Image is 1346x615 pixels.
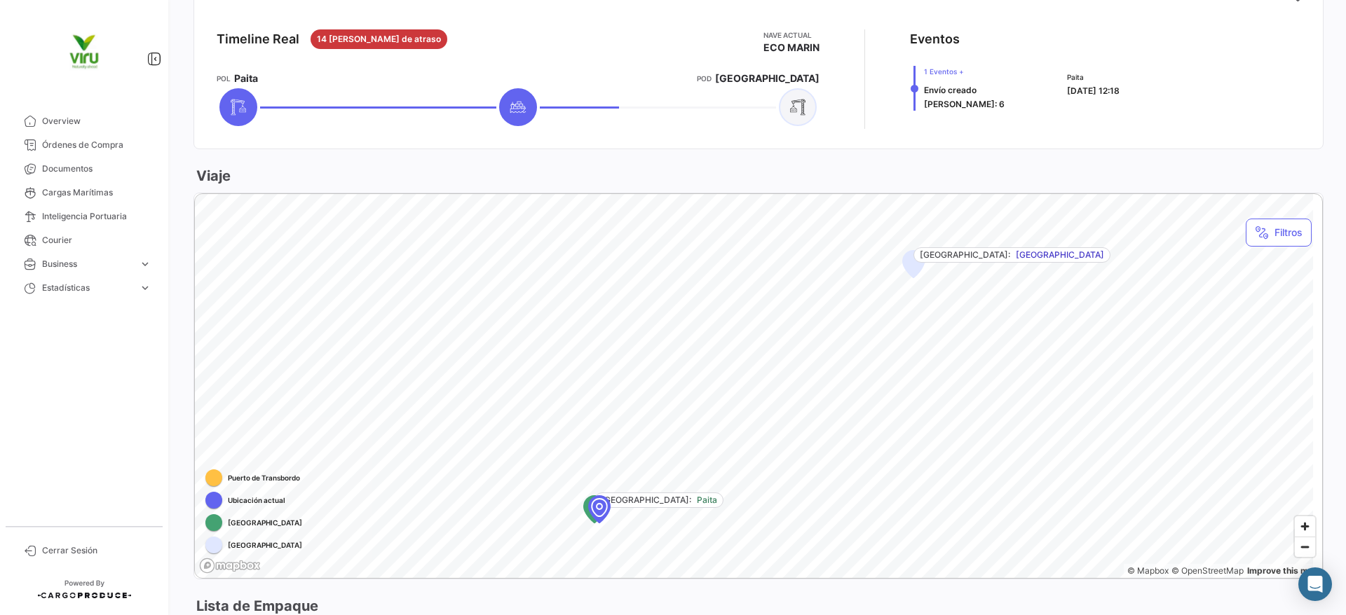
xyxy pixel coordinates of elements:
span: Paita [697,494,717,506]
span: Zoom out [1295,537,1315,557]
div: Eventos [910,29,960,49]
a: Inteligencia Portuaria [11,205,157,228]
span: Paita [234,71,258,85]
app-card-info-title: Nave actual [763,29,820,41]
div: Timeline Real [217,29,299,49]
img: viru.png [49,17,119,87]
span: ECO MARIN [763,41,820,55]
span: Estadísticas [42,282,133,294]
button: Zoom in [1295,516,1315,537]
span: 1 Eventos + [924,66,1005,77]
a: Map feedback [1247,565,1319,576]
span: [GEOGRAPHIC_DATA] [715,71,820,85]
span: Paita [1067,71,1120,83]
app-card-info-title: POL [217,73,231,84]
span: Puerto de Transbordo [228,472,300,483]
button: Zoom out [1295,537,1315,557]
span: expand_more [139,258,151,270]
h3: Viaje [193,166,231,186]
span: [GEOGRAPHIC_DATA]: [920,249,1010,261]
span: [GEOGRAPHIC_DATA] [228,539,302,551]
span: Cargas Marítimas [42,186,151,199]
span: Overview [42,115,151,127]
span: [DATE] 12:18 [1067,85,1120,96]
span: Documentos [42,163,151,175]
span: Courier [42,234,151,247]
button: Filtros [1246,219,1312,247]
a: Órdenes de Compra [11,133,157,157]
span: Envío creado [924,85,977,95]
app-card-info-title: POD [697,73,712,84]
span: [GEOGRAPHIC_DATA] [228,517,302,528]
span: Inteligencia Portuaria [42,210,151,223]
span: [PERSON_NAME]: 6 [924,99,1005,109]
span: expand_more [139,282,151,294]
a: Cargas Marítimas [11,181,157,205]
span: 14 [PERSON_NAME] de atraso [317,33,441,46]
a: Courier [11,228,157,252]
span: Business [42,258,133,270]
canvas: Map [195,194,1313,579]
div: Abrir Intercom Messenger [1298,567,1332,601]
span: Órdenes de Compra [42,139,151,151]
span: Cerrar Sesión [42,544,151,557]
div: Map marker [902,250,925,278]
a: OpenStreetMap [1171,565,1244,576]
a: Mapbox logo [199,558,261,574]
a: Mapbox [1127,565,1169,576]
span: [GEOGRAPHIC_DATA] [1016,249,1104,261]
span: Ubicación actual [228,495,285,506]
div: Map marker [588,495,611,523]
a: Documentos [11,157,157,181]
a: Overview [11,109,157,133]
